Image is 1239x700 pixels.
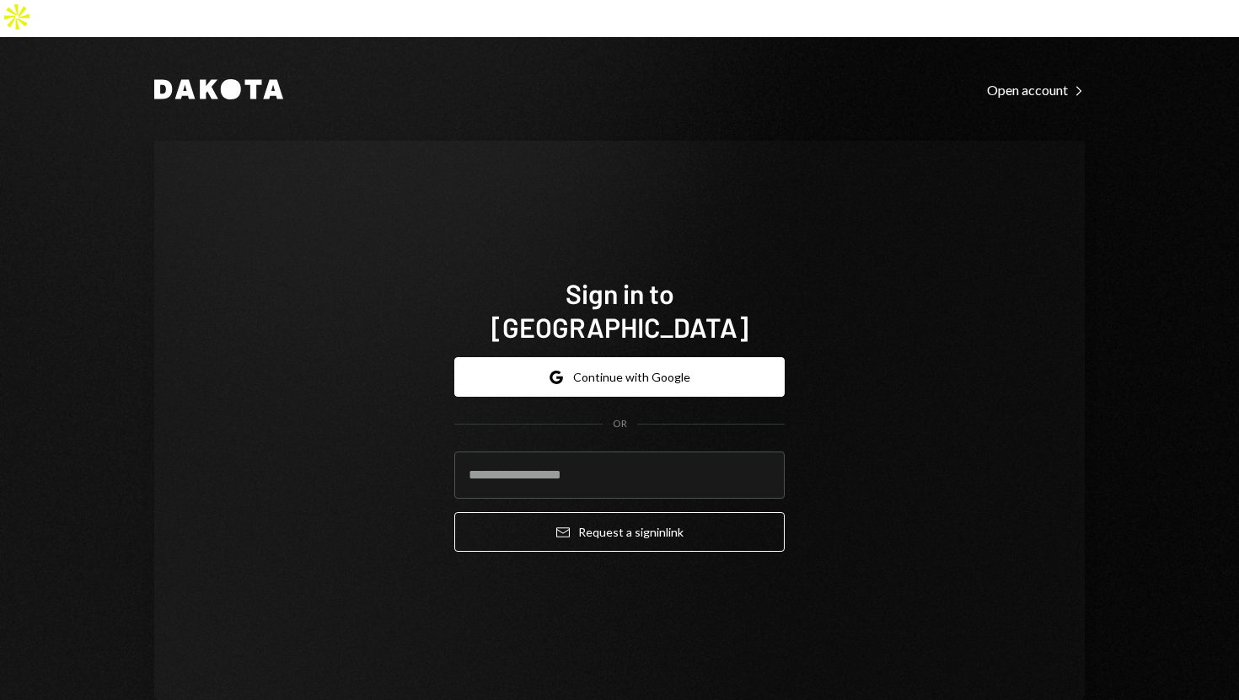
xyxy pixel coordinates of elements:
[454,357,785,397] button: Continue with Google
[613,417,627,431] div: OR
[454,276,785,344] h1: Sign in to [GEOGRAPHIC_DATA]
[454,512,785,552] button: Request a signinlink
[987,80,1085,99] a: Open account
[987,82,1085,99] div: Open account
